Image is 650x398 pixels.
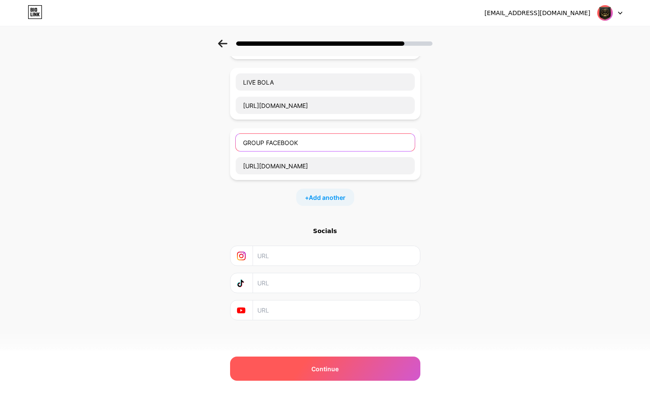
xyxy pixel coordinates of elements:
input: URL [257,300,414,320]
input: URL [257,246,414,265]
span: Add another [309,193,346,202]
img: mcdtotoslot11 [597,5,613,21]
input: Link name [236,134,415,151]
div: [EMAIL_ADDRESS][DOMAIN_NAME] [484,9,590,18]
input: URL [236,157,415,174]
input: URL [257,273,414,293]
div: Socials [230,227,420,235]
div: + [296,189,354,206]
input: URL [236,97,415,114]
span: Continue [311,364,339,373]
input: Link name [236,73,415,91]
